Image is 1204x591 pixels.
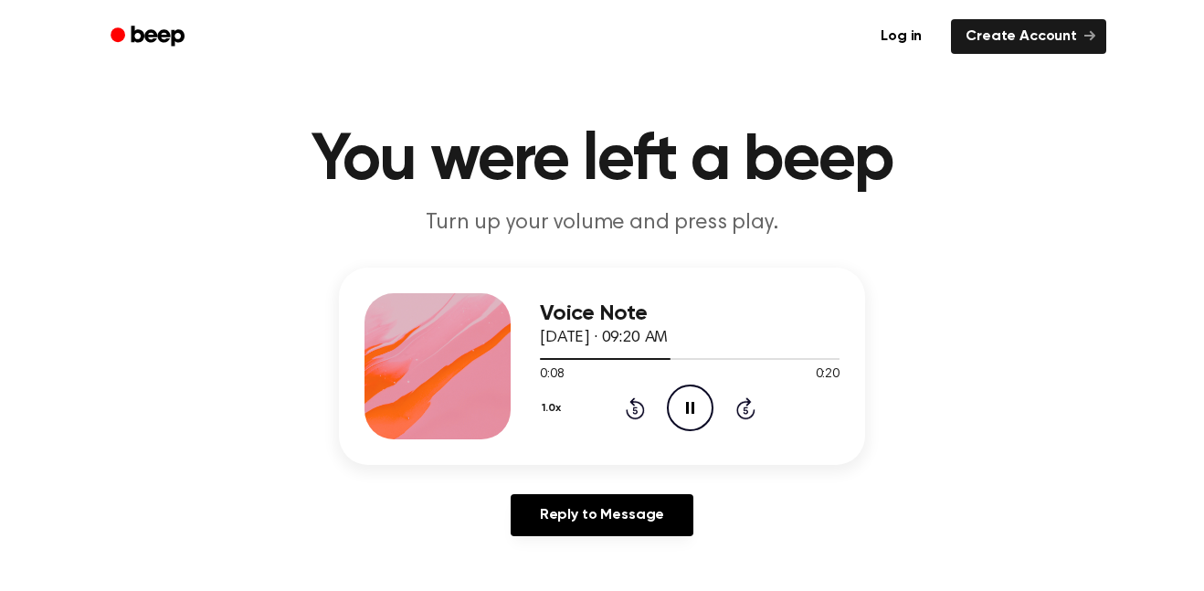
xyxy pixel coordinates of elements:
[540,301,840,326] h3: Voice Note
[862,16,940,58] a: Log in
[134,128,1070,194] h1: You were left a beep
[98,19,201,55] a: Beep
[816,365,840,385] span: 0:20
[540,393,567,424] button: 1.0x
[540,330,668,346] span: [DATE] · 09:20 AM
[251,208,953,238] p: Turn up your volume and press play.
[951,19,1106,54] a: Create Account
[511,494,693,536] a: Reply to Message
[540,365,564,385] span: 0:08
